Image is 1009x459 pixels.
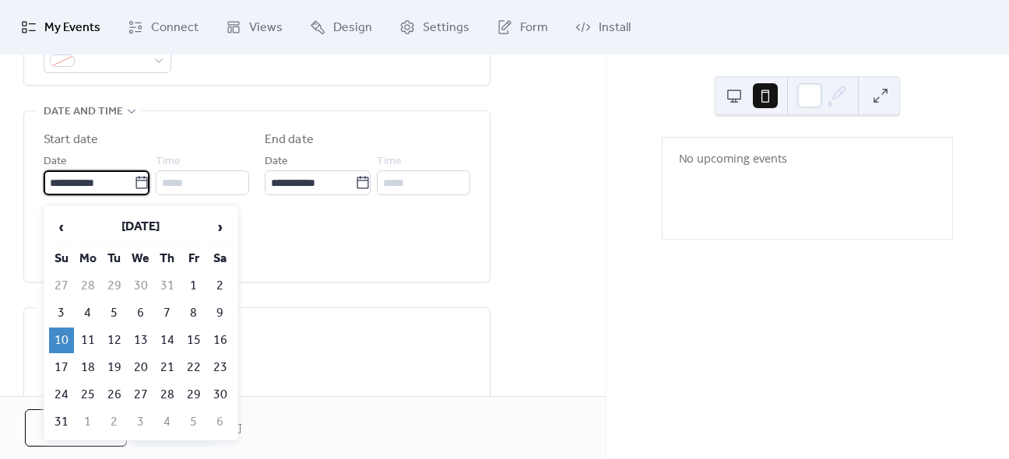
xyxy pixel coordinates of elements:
th: Tu [102,246,127,272]
a: Settings [388,6,481,48]
a: Form [485,6,560,48]
th: Th [155,246,180,272]
span: Form [520,19,548,37]
td: 16 [208,328,233,353]
a: My Events [9,6,112,48]
span: Time [156,152,181,171]
th: Fr [181,246,206,272]
td: 28 [76,273,100,299]
td: 5 [181,409,206,435]
td: 2 [102,409,127,435]
td: 27 [49,273,74,299]
td: 29 [181,382,206,408]
td: 3 [49,300,74,326]
a: Design [298,6,384,48]
td: 1 [181,273,206,299]
td: 25 [76,382,100,408]
td: 8 [181,300,206,326]
td: 30 [128,273,153,299]
th: Mo [76,246,100,272]
th: Sa [208,246,233,272]
td: 28 [155,382,180,408]
td: 18 [76,355,100,380]
th: Su [49,246,74,272]
td: 31 [49,409,74,435]
span: Design [333,19,372,37]
td: 11 [76,328,100,353]
td: 14 [155,328,180,353]
td: 2 [208,273,233,299]
td: 15 [181,328,206,353]
td: 19 [102,355,127,380]
td: 6 [208,409,233,435]
div: End date [265,131,314,149]
td: 20 [128,355,153,380]
button: Cancel [25,409,127,447]
td: 6 [128,300,153,326]
td: 21 [155,355,180,380]
span: Date and time [44,103,123,121]
a: Views [214,6,294,48]
td: 12 [102,328,127,353]
td: 23 [208,355,233,380]
a: Connect [116,6,210,48]
span: Settings [423,19,469,37]
td: 13 [128,328,153,353]
div: Start date [44,131,98,149]
td: 7 [155,300,180,326]
td: 26 [102,382,127,408]
td: 29 [102,273,127,299]
span: My Events [44,19,100,37]
th: We [128,246,153,272]
a: Install [564,6,642,48]
td: 1 [76,409,100,435]
td: 4 [76,300,100,326]
td: 5 [102,300,127,326]
span: Date [44,152,67,171]
span: ‹ [50,212,73,243]
td: 10 [49,328,74,353]
span: Connect [151,19,199,37]
td: 3 [128,409,153,435]
td: 22 [181,355,206,380]
span: Install [599,19,631,37]
span: › [209,212,232,243]
td: 17 [49,355,74,380]
td: 27 [128,382,153,408]
td: 9 [208,300,233,326]
td: 24 [49,382,74,408]
td: 30 [208,382,233,408]
span: Views [249,19,283,37]
span: Date [265,152,288,171]
td: 31 [155,273,180,299]
td: 4 [155,409,180,435]
span: Time [377,152,402,171]
th: [DATE] [76,211,206,244]
div: No upcoming events [679,150,936,167]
